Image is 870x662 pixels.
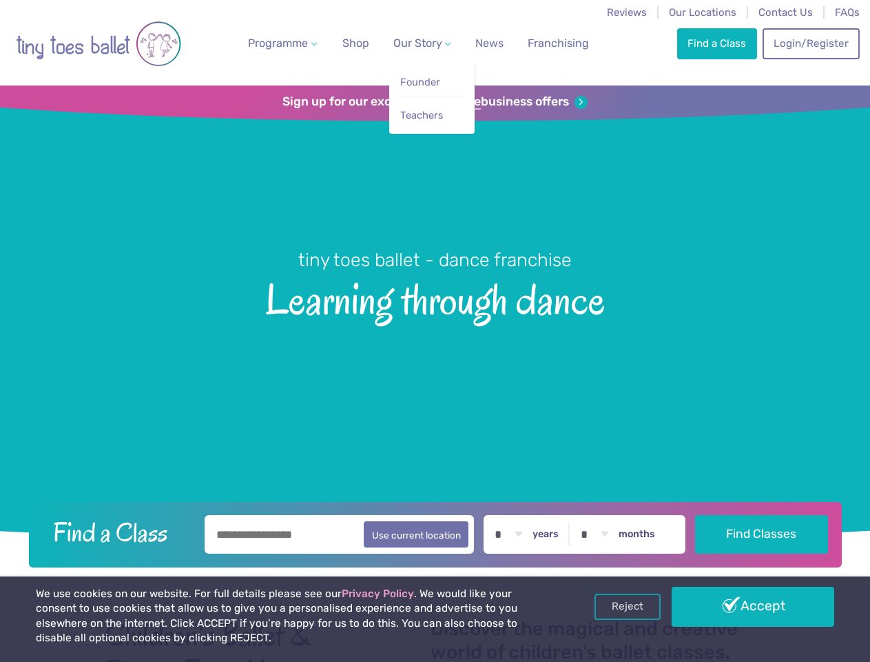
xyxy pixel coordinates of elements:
a: FAQs [835,6,860,19]
small: tiny toes ballet - dance franchise [298,249,572,271]
button: Use current location [364,521,469,548]
a: Find a Class [677,28,757,59]
p: We use cookies on our website. For full details please see our . We would like your consent to us... [36,587,555,646]
a: Contact Us [758,6,813,19]
span: Shop [342,37,369,50]
a: Privacy Policy [342,588,414,600]
span: Programme [248,37,308,50]
a: Founder [400,70,465,95]
a: Teachers [400,103,465,128]
button: Find Classes [695,515,828,554]
a: News [470,30,509,57]
span: News [475,37,504,50]
a: Our Story [387,30,456,57]
span: Franchising [528,37,589,50]
h2: Find a Class [42,515,195,550]
label: years [532,528,559,541]
a: Programme [242,30,322,57]
a: Accept [672,587,834,627]
span: Founder [400,76,440,88]
label: months [619,528,655,541]
a: Login/Register [763,28,859,59]
a: Sign up for our exclusivefranchisebusiness offers [282,94,588,110]
span: Teachers [400,109,443,121]
span: Our Story [393,37,442,50]
a: Franchising [522,30,594,57]
span: Learning through dance [22,272,848,323]
img: tiny toes ballet [16,9,181,79]
a: Reviews [607,6,647,19]
a: Our Locations [669,6,736,19]
a: Reject [594,594,661,620]
a: Shop [337,30,375,57]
